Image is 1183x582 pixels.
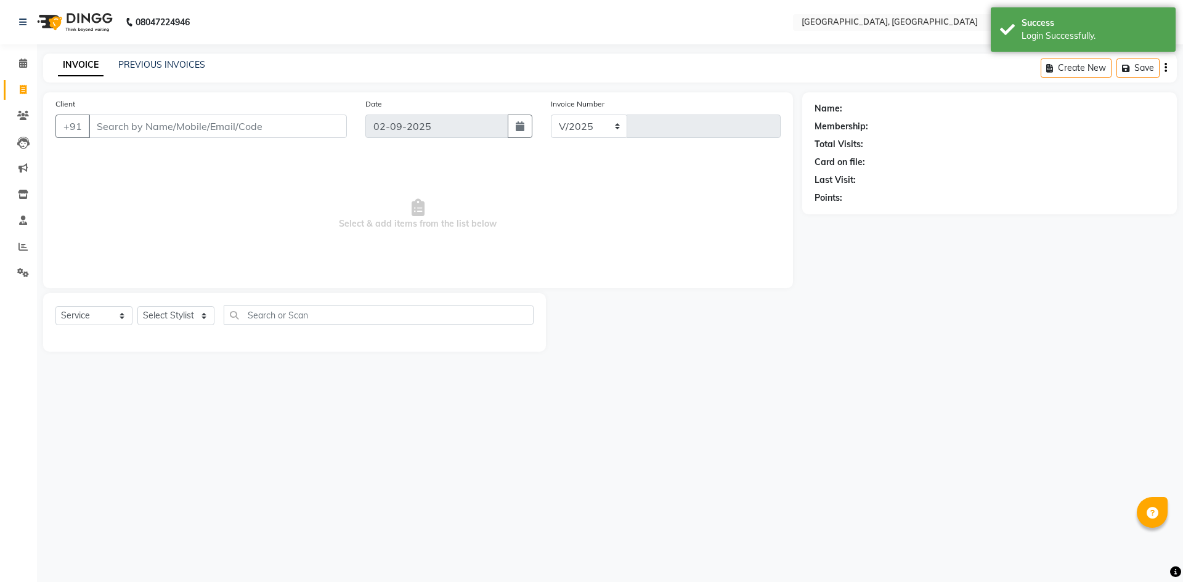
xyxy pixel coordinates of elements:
[224,305,534,325] input: Search or Scan
[89,115,347,138] input: Search by Name/Mobile/Email/Code
[31,5,116,39] img: logo
[815,192,842,204] div: Points:
[136,5,190,39] b: 08047224946
[1022,30,1166,42] div: Login Successfully.
[55,153,781,276] span: Select & add items from the list below
[815,102,842,115] div: Name:
[55,115,90,138] button: +91
[365,99,382,110] label: Date
[1116,59,1160,78] button: Save
[1022,17,1166,30] div: Success
[118,59,205,70] a: PREVIOUS INVOICES
[551,99,604,110] label: Invoice Number
[55,99,75,110] label: Client
[58,54,104,76] a: INVOICE
[815,156,865,169] div: Card on file:
[815,174,856,187] div: Last Visit:
[815,138,863,151] div: Total Visits:
[815,120,868,133] div: Membership:
[1041,59,1112,78] button: Create New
